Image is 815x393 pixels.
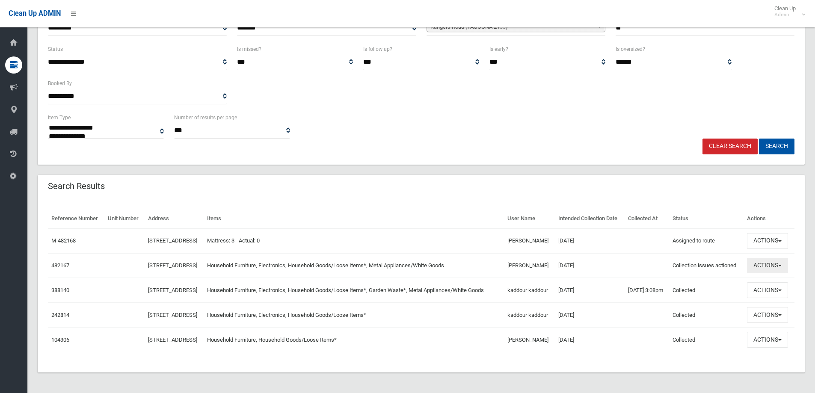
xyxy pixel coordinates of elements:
[237,44,261,54] label: Is missed?
[204,209,504,228] th: Items
[555,209,625,228] th: Intended Collection Date
[145,209,204,228] th: Address
[489,44,508,54] label: Is early?
[669,209,744,228] th: Status
[204,328,504,352] td: Household Furniture, Household Goods/Loose Items*
[504,209,555,228] th: User Name
[625,278,669,303] td: [DATE] 3:08pm
[702,139,758,154] a: Clear Search
[148,337,197,343] a: [STREET_ADDRESS]
[669,303,744,328] td: Collected
[51,312,69,318] a: 242814
[747,282,788,298] button: Actions
[363,44,392,54] label: Is follow up?
[774,12,796,18] small: Admin
[204,253,504,278] td: Household Furniture, Electronics, Household Goods/Loose Items*, Metal Appliances/White Goods
[148,287,197,293] a: [STREET_ADDRESS]
[504,253,555,278] td: [PERSON_NAME]
[51,237,76,244] a: M-482168
[747,233,788,249] button: Actions
[747,307,788,323] button: Actions
[744,209,794,228] th: Actions
[148,262,197,269] a: [STREET_ADDRESS]
[555,278,625,303] td: [DATE]
[669,328,744,352] td: Collected
[669,253,744,278] td: Collection issues actioned
[48,113,71,122] label: Item Type
[51,337,69,343] a: 104306
[204,228,504,253] td: Mattress: 3 - Actual: 0
[770,5,804,18] span: Clean Up
[504,328,555,352] td: [PERSON_NAME]
[504,278,555,303] td: kaddour kaddour
[555,303,625,328] td: [DATE]
[625,209,669,228] th: Collected At
[51,262,69,269] a: 482167
[555,228,625,253] td: [DATE]
[51,287,69,293] a: 388140
[669,228,744,253] td: Assigned to route
[504,228,555,253] td: [PERSON_NAME]
[616,44,645,54] label: Is oversized?
[204,278,504,303] td: Household Furniture, Electronics, Household Goods/Loose Items*, Garden Waste*, Metal Appliances/W...
[148,237,197,244] a: [STREET_ADDRESS]
[204,303,504,328] td: Household Furniture, Electronics, Household Goods/Loose Items*
[174,113,237,122] label: Number of results per page
[747,258,788,274] button: Actions
[747,332,788,348] button: Actions
[555,328,625,352] td: [DATE]
[148,312,197,318] a: [STREET_ADDRESS]
[48,79,72,88] label: Booked By
[104,209,144,228] th: Unit Number
[759,139,794,154] button: Search
[555,253,625,278] td: [DATE]
[38,178,115,195] header: Search Results
[669,278,744,303] td: Collected
[9,9,61,18] span: Clean Up ADMIN
[48,209,104,228] th: Reference Number
[48,44,63,54] label: Status
[504,303,555,328] td: kaddour kaddour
